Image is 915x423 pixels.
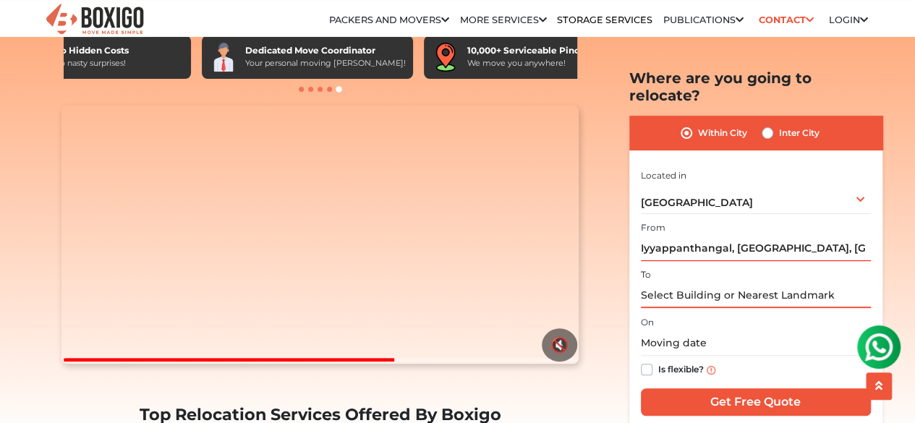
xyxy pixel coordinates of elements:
a: Publications [663,14,744,25]
label: On [641,316,654,329]
label: Inter City [779,124,820,142]
label: Within City [698,124,747,142]
input: Moving date [641,330,871,356]
a: Contact [754,9,818,31]
div: No nasty surprises! [54,57,129,69]
h2: Where are you going to relocate? [629,69,882,104]
a: More services [460,14,547,25]
div: 10,000+ Serviceable Pincodes [467,44,601,57]
div: We move you anywhere! [467,57,601,69]
span: [GEOGRAPHIC_DATA] [641,196,753,209]
a: Login [828,14,867,25]
div: Your personal moving [PERSON_NAME]! [245,57,406,69]
a: Packers and Movers [329,14,449,25]
img: Dedicated Move Coordinator [209,43,238,72]
img: info [707,365,715,374]
label: From [641,221,665,234]
input: Select Building or Nearest Landmark [641,283,871,308]
a: Storage Services [557,14,652,25]
button: scroll up [866,372,892,400]
label: Located in [641,168,686,181]
label: To [641,268,651,281]
input: Select Building or Nearest Landmark [641,236,871,261]
label: Is flexible? [658,361,704,376]
div: No Hidden Costs [54,44,129,57]
video: Your browser does not support the video tag. [61,106,579,364]
div: Dedicated Move Coordinator [245,44,406,57]
input: Get Free Quote [641,388,871,416]
img: 10,000+ Serviceable Pincodes [431,43,460,72]
img: whatsapp-icon.svg [14,14,43,43]
img: Boxigo [44,2,145,38]
button: 🔇 [542,328,577,362]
